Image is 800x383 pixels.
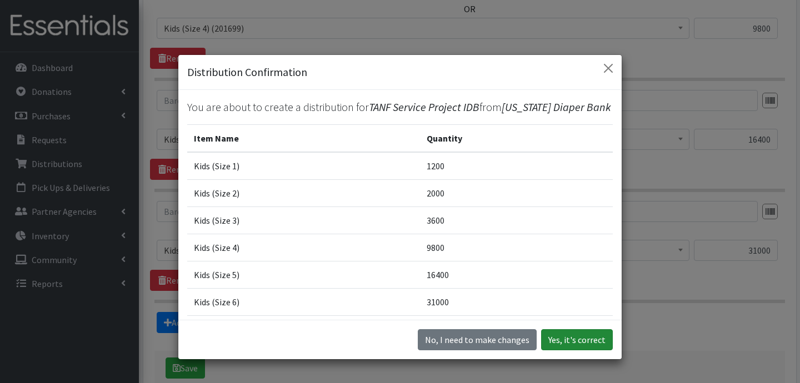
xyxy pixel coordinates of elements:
span: [US_STATE] Diaper Bank [502,100,611,114]
button: No I need to make changes [418,329,537,350]
h5: Distribution Confirmation [187,64,307,80]
th: Quantity [420,125,613,153]
td: 1200 [420,152,613,180]
p: You are about to create a distribution for from [187,99,613,115]
td: Kids (Size 2) [187,180,420,207]
span: TANF Service Project IDB [369,100,479,114]
button: Yes, it's correct [541,329,613,350]
button: Close [599,59,617,77]
td: Kids (Size 5) [187,261,420,289]
td: Kids (Size 1) [187,152,420,180]
td: 2000 [420,180,613,207]
th: Item Name [187,125,420,153]
td: 16400 [420,261,613,289]
td: 9800 [420,234,613,261]
td: Kids (Size 4) [187,234,420,261]
td: Kids (Size 6) [187,289,420,316]
td: 3600 [420,207,613,234]
td: 31000 [420,289,613,316]
td: Kids (Size 3) [187,207,420,234]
